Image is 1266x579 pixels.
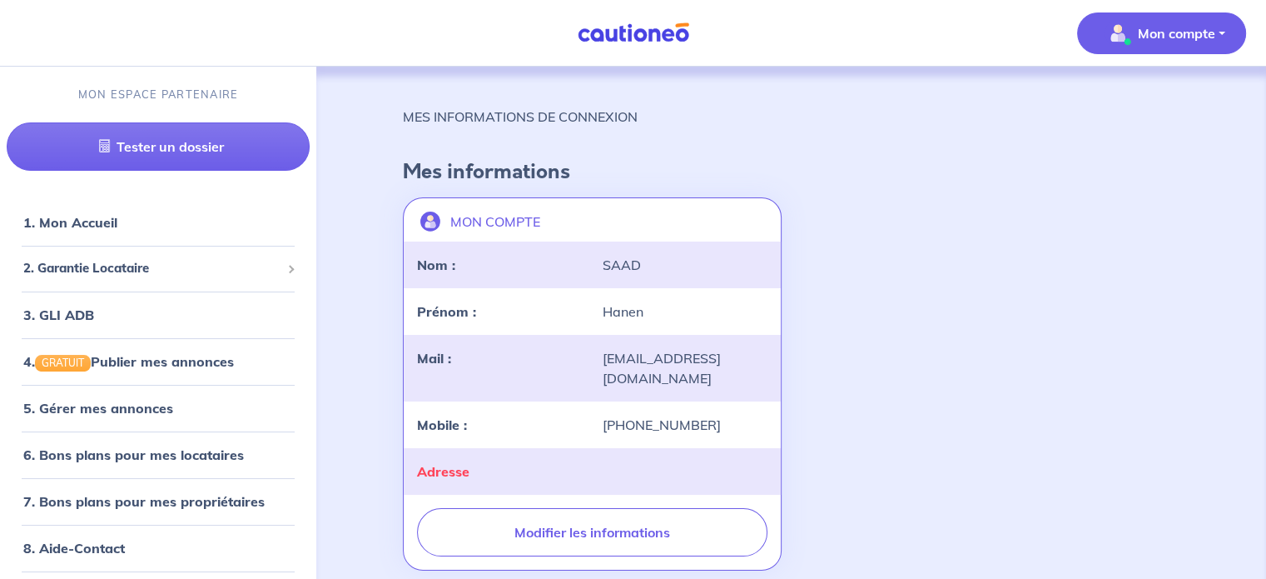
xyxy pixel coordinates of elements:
[417,417,467,433] strong: Mobile :
[571,22,696,43] img: Cautioneo
[78,87,239,102] p: MON ESPACE PARTENAIRE
[417,303,476,320] strong: Prénom :
[7,298,310,332] div: 3. GLI ADB
[592,415,777,435] div: [PHONE_NUMBER]
[7,345,310,378] div: 4.GRATUITPublier mes annonces
[450,212,540,232] p: MON COMPTE
[23,493,265,510] a: 7. Bons plans pour mes propriétaires
[23,214,117,231] a: 1. Mon Accueil
[7,532,310,565] div: 8. Aide-Contact
[592,302,777,322] div: Hanen
[7,206,310,239] div: 1. Mon Accueil
[403,107,638,127] p: MES INFORMATIONS DE CONNEXION
[420,212,440,232] img: illu_account.svg
[23,307,94,323] a: 3. GLI ADB
[7,438,310,472] div: 6. Bons plans pour mes locataires
[1105,20,1131,47] img: illu_account_valid_menu.svg
[417,463,469,480] strong: Adresse
[417,508,767,557] button: Modifier les informations
[1077,12,1246,54] button: illu_account_valid_menu.svgMon compte
[23,259,281,278] span: 2. Garantie Locataire
[592,348,777,388] div: [EMAIL_ADDRESS][DOMAIN_NAME]
[1138,23,1215,43] p: Mon compte
[417,350,451,367] strong: Mail :
[23,353,234,370] a: 4.GRATUITPublier mes annonces
[7,122,310,171] a: Tester un dossier
[7,485,310,518] div: 7. Bons plans pour mes propriétaires
[417,257,455,273] strong: Nom :
[592,255,777,275] div: SAAD
[23,447,244,463] a: 6. Bons plans pour mes locataires
[7,392,310,425] div: 5. Gérer mes annonces
[23,400,173,417] a: 5. Gérer mes annonces
[7,252,310,285] div: 2. Garantie Locataire
[403,160,1179,184] h4: Mes informations
[23,540,125,557] a: 8. Aide-Contact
